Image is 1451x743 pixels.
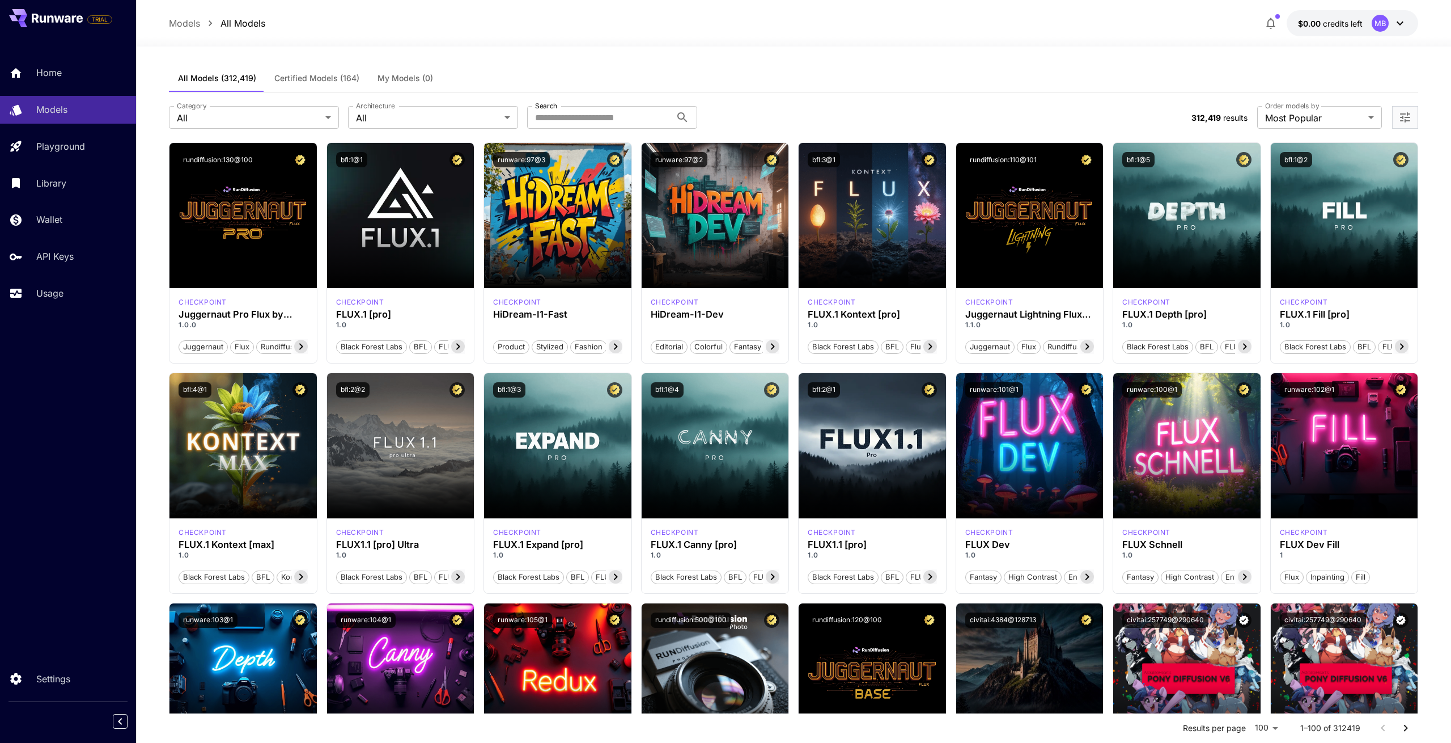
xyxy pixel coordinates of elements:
[906,572,961,583] span: FLUX1.1 [pro]
[1354,341,1375,353] span: BFL
[177,101,207,111] label: Category
[292,152,308,167] button: Certified Model – Vetted for best performance and includes a commercial license.
[966,341,1014,353] span: juggernaut
[336,320,465,330] p: 1.0
[532,339,568,354] button: Stylized
[449,152,465,167] button: Certified Model – Vetted for best performance and includes a commercial license.
[808,382,840,398] button: bfl:2@1
[179,569,249,584] button: Black Forest Labs
[1161,569,1219,584] button: High Contrast
[1122,527,1170,538] p: checkpoint
[179,309,308,320] div: Juggernaut Pro Flux by RunDiffusion
[651,339,688,354] button: Editorial
[1122,152,1155,167] button: bfl:1@5
[113,714,128,729] button: Collapse sidebar
[410,341,431,353] span: BFL
[1079,152,1094,167] button: Certified Model – Vetted for best performance and includes a commercial license.
[493,527,541,538] div: fluxpro
[493,527,541,538] p: checkpoint
[1394,717,1417,740] button: Go to next page
[651,539,780,550] h3: FLUX.1 Canny [pro]
[651,569,722,584] button: Black Forest Labs
[906,339,958,354] button: Flux Kontext
[277,572,312,583] span: Kontext
[1123,572,1158,583] span: Fantasy
[449,613,465,628] button: Certified Model – Vetted for best performance and includes a commercial license.
[651,297,699,307] p: checkpoint
[881,339,903,354] button: BFL
[256,339,309,354] button: rundiffusion
[493,297,541,307] div: HiDream Fast
[1161,572,1218,583] span: High Contrast
[1195,339,1218,354] button: BFL
[1004,572,1061,583] span: High Contrast
[567,572,588,583] span: BFL
[1064,572,1117,583] span: Environment
[965,550,1094,560] p: 1.0
[220,16,265,30] p: All Models
[257,341,309,353] span: rundiffusion
[808,309,937,320] div: FLUX.1 Kontext [pro]
[409,339,432,354] button: BFL
[121,711,136,732] div: Collapse sidebar
[292,382,308,398] button: Certified Model – Vetted for best performance and includes a commercial license.
[336,382,370,398] button: bfl:2@2
[1250,720,1282,736] div: 100
[179,339,228,354] button: juggernaut
[607,152,622,167] button: Certified Model – Vetted for best performance and includes a commercial license.
[965,297,1013,307] div: FLUX.1 D
[749,569,826,584] button: FLUX.1 Canny [pro]
[651,572,721,583] span: Black Forest Labs
[179,572,249,583] span: Black Forest Labs
[1079,382,1094,398] button: Certified Model – Vetted for best performance and includes a commercial license.
[764,152,779,167] button: Certified Model – Vetted for best performance and includes a commercial license.
[808,569,879,584] button: Black Forest Labs
[1280,572,1303,583] span: Flux
[410,572,431,583] span: BFL
[1298,19,1323,28] span: $0.00
[1191,113,1221,123] span: 312,419
[1122,297,1170,307] p: checkpoint
[231,341,253,353] span: flux
[1122,527,1170,538] div: FLUX.1 S
[1265,111,1364,125] span: Most Popular
[1280,309,1409,320] h3: FLUX.1 Fill [pro]
[252,569,274,584] button: BFL
[336,539,465,550] div: FLUX1.1 [pro] Ultra
[230,339,254,354] button: flux
[179,297,227,307] p: checkpoint
[1378,341,1442,353] span: FLUX.1 Fill [pro]
[1221,572,1274,583] span: Environment
[1280,341,1350,353] span: Black Forest Labs
[179,527,227,538] div: FLUX.1 Kontext [max]
[1223,113,1248,123] span: results
[36,250,74,263] p: API Keys
[808,339,879,354] button: Black Forest Labs
[336,297,384,307] div: fluxpro
[651,309,780,320] h3: HiDream-I1-Dev
[356,101,394,111] label: Architecture
[493,297,541,307] p: checkpoint
[749,572,826,583] span: FLUX.1 Canny [pro]
[965,539,1094,550] div: FLUX Dev
[179,297,227,307] div: FLUX.1 D
[535,101,557,111] label: Search
[1236,382,1251,398] button: Certified Model – Vetted for best performance and includes a commercial license.
[1221,569,1274,584] button: Environment
[1236,152,1251,167] button: Certified Model – Vetted for best performance and includes a commercial license.
[651,382,684,398] button: bfl:1@4
[1122,550,1251,560] p: 1.0
[36,103,67,116] p: Models
[1306,572,1348,583] span: Inpainting
[808,320,937,330] p: 1.0
[965,152,1041,167] button: rundiffusion:110@101
[965,309,1094,320] h3: Juggernaut Lightning Flux by RunDiffusion
[36,140,85,153] p: Playground
[1196,341,1217,353] span: BFL
[1280,382,1339,398] button: runware:102@1
[493,569,564,584] button: Black Forest Labs
[922,382,937,398] button: Certified Model – Vetted for best performance and includes a commercial license.
[729,339,766,354] button: Fantasy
